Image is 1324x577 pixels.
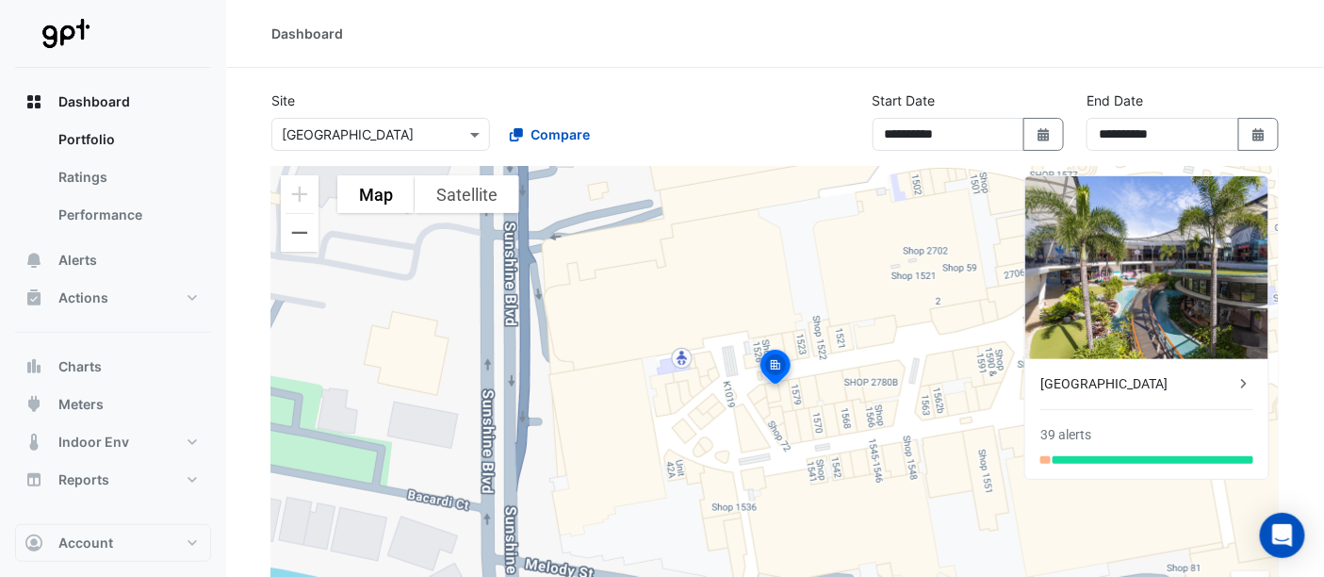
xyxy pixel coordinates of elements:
[531,124,590,144] span: Compare
[281,214,319,252] button: Zoom out
[58,357,102,376] span: Charts
[271,24,343,43] div: Dashboard
[281,175,319,213] button: Zoom in
[15,83,211,121] button: Dashboard
[1025,176,1268,359] img: Pacific Fair Shopping Centre
[415,175,519,213] button: Show satellite imagery
[873,91,936,110] label: Start Date
[25,470,43,489] app-icon: Reports
[15,348,211,386] button: Charts
[755,347,796,392] img: site-pin-selected.svg
[58,470,109,489] span: Reports
[337,175,415,213] button: Show street map
[15,461,211,499] button: Reports
[15,423,211,461] button: Indoor Env
[25,433,43,452] app-icon: Indoor Env
[1040,425,1091,445] div: 39 alerts
[43,196,211,234] a: Performance
[25,251,43,270] app-icon: Alerts
[25,395,43,414] app-icon: Meters
[58,92,130,111] span: Dashboard
[58,288,108,307] span: Actions
[498,118,602,151] button: Compare
[15,524,211,562] button: Account
[43,121,211,158] a: Portfolio
[43,158,211,196] a: Ratings
[58,534,113,552] span: Account
[1036,126,1053,142] fa-icon: Select Date
[25,92,43,111] app-icon: Dashboard
[1250,126,1267,142] fa-icon: Select Date
[25,288,43,307] app-icon: Actions
[15,279,211,317] button: Actions
[23,15,107,53] img: Company Logo
[58,395,104,414] span: Meters
[1260,513,1305,558] div: Open Intercom Messenger
[1087,91,1143,110] label: End Date
[15,121,211,241] div: Dashboard
[58,251,97,270] span: Alerts
[271,91,295,110] label: Site
[15,386,211,423] button: Meters
[58,433,129,452] span: Indoor Env
[1040,374,1234,394] div: [GEOGRAPHIC_DATA]
[15,241,211,279] button: Alerts
[25,357,43,376] app-icon: Charts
